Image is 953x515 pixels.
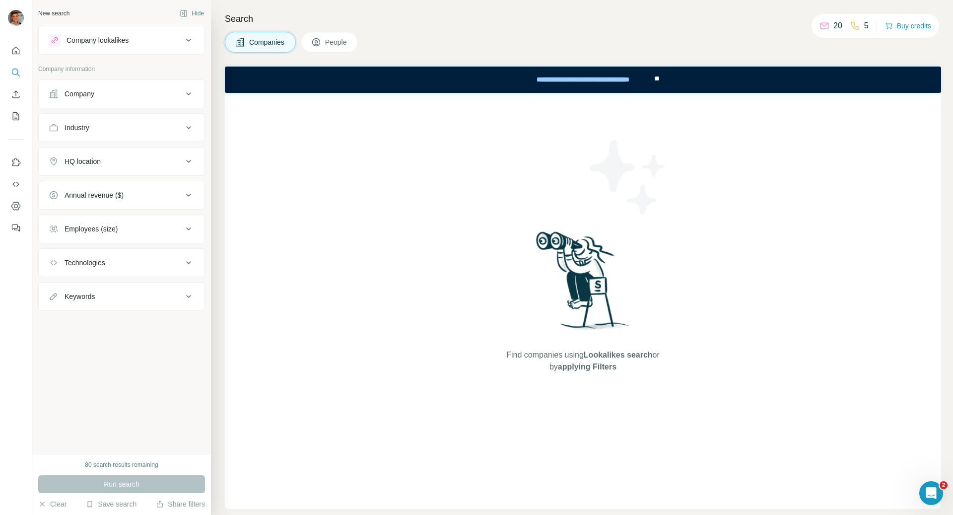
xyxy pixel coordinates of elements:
div: Company [65,89,94,99]
button: Company [39,82,204,106]
button: Enrich CSV [8,85,24,103]
button: Buy credits [885,19,931,33]
div: Keywords [65,292,95,301]
div: 80 search results remaining [85,460,158,469]
div: New search [38,9,69,18]
span: Find companies using or by [503,349,662,373]
img: Avatar [8,10,24,26]
button: Quick start [8,42,24,60]
div: Industry [65,123,89,133]
span: applying Filters [558,363,616,371]
button: Feedback [8,219,24,237]
button: HQ location [39,149,204,173]
p: 5 [864,20,869,32]
iframe: Intercom live chat [919,481,943,505]
button: Dashboard [8,197,24,215]
div: Technologies [65,258,105,268]
p: 20 [833,20,842,32]
img: Surfe Illustration - Woman searching with binoculars [532,229,635,340]
button: Hide [173,6,211,21]
div: Annual revenue ($) [65,190,124,200]
button: Save search [86,499,136,509]
div: Company lookalikes [67,35,129,45]
button: Keywords [39,285,204,308]
button: My lists [8,107,24,125]
button: Company lookalikes [39,28,204,52]
button: Use Surfe on LinkedIn [8,153,24,171]
button: Employees (size) [39,217,204,241]
button: Share filters [156,499,205,509]
p: Company information [38,65,205,74]
span: 2 [940,481,948,489]
span: Lookalikes search [584,351,653,359]
div: HQ location [65,156,101,166]
button: Clear [38,499,67,509]
span: Companies [249,37,285,47]
iframe: Banner [225,67,941,93]
button: Search [8,64,24,81]
button: Annual revenue ($) [39,183,204,207]
button: Industry [39,116,204,140]
div: Employees (size) [65,224,118,234]
button: Use Surfe API [8,175,24,193]
span: People [325,37,348,47]
img: Surfe Illustration - Stars [583,133,673,222]
button: Technologies [39,251,204,275]
h4: Search [225,12,941,26]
